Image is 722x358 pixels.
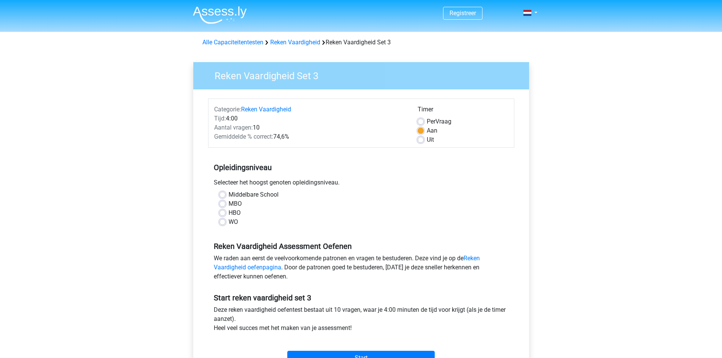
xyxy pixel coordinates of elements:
a: Registreer [449,9,476,17]
h5: Opleidingsniveau [214,160,509,175]
label: Aan [427,126,437,135]
h3: Reken Vaardigheid Set 3 [205,67,523,82]
h5: Reken Vaardigheid Assessment Oefenen [214,242,509,251]
div: 10 [208,123,412,132]
span: Gemiddelde % correct: [214,133,273,140]
span: Per [427,118,435,125]
label: WO [229,217,238,227]
label: Vraag [427,117,451,126]
div: Timer [418,105,508,117]
div: 4:00 [208,114,412,123]
div: We raden aan eerst de veelvoorkomende patronen en vragen te bestuderen. Deze vind je op de . Door... [208,254,514,284]
div: 74,6% [208,132,412,141]
span: Aantal vragen: [214,124,253,131]
label: MBO [229,199,242,208]
a: Reken Vaardigheid [241,106,291,113]
span: Categorie: [214,106,241,113]
label: HBO [229,208,241,217]
div: Deze reken vaardigheid oefentest bestaat uit 10 vragen, waar je 4:00 minuten de tijd voor krijgt ... [208,305,514,336]
div: Reken Vaardigheid Set 3 [199,38,523,47]
h5: Start reken vaardigheid set 3 [214,293,509,302]
a: Reken Vaardigheid [270,39,320,46]
img: Assessly [193,6,247,24]
div: Selecteer het hoogst genoten opleidingsniveau. [208,178,514,190]
span: Tijd: [214,115,226,122]
a: Alle Capaciteitentesten [202,39,263,46]
label: Uit [427,135,434,144]
label: Middelbare School [229,190,279,199]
